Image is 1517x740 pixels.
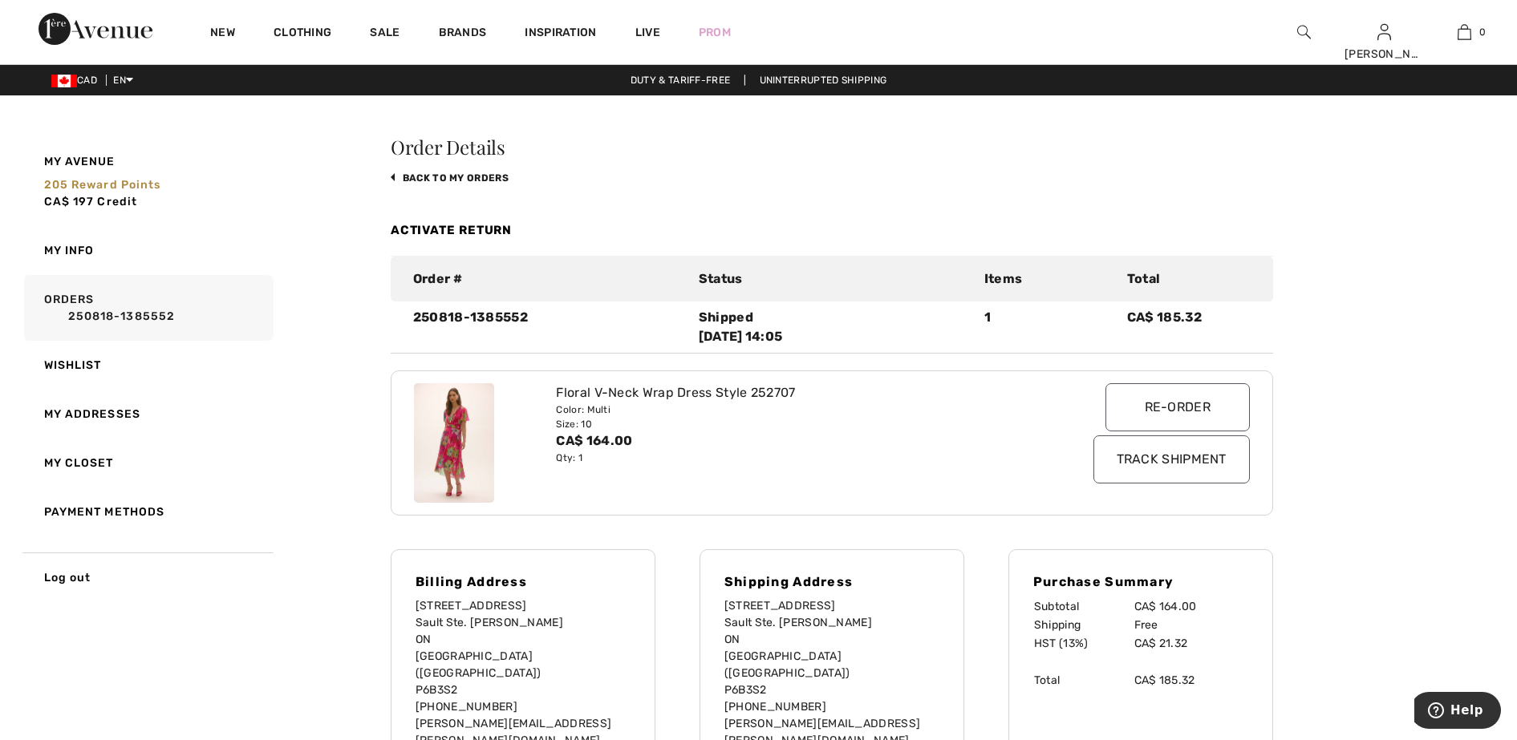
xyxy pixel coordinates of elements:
a: Sign In [1377,24,1391,39]
img: My Bag [1458,22,1471,42]
a: Activate Return [391,223,513,237]
img: 1ère Avenue [39,13,152,45]
h3: Order Details [391,137,1273,156]
iframe: Opens a widget where you can find more information [1414,692,1501,732]
h4: Purchase Summary [1033,574,1248,589]
a: My Addresses [21,390,274,439]
td: Total [1033,671,1134,689]
img: Canadian Dollar [51,75,77,87]
a: 0 [1425,22,1503,42]
a: 250818-1385552 [44,308,269,325]
a: Prom [699,24,731,41]
a: Log out [21,552,274,602]
td: Subtotal [1033,597,1134,616]
span: CA$ 197 Credit [44,195,138,208]
h4: Billing Address [416,574,631,589]
div: Color: Multi [556,402,1036,417]
img: search the website [1297,22,1311,42]
div: 250818-1385552 [404,308,689,346]
div: Total [1117,269,1260,289]
div: Size: 10 [556,417,1036,431]
a: Orders [21,275,274,341]
a: Sale [370,26,400,42]
div: Status [689,269,975,289]
td: CA$ 164.00 [1134,597,1248,616]
div: Items [975,269,1117,289]
a: My Info [21,226,274,275]
h4: Shipping Address [724,574,939,589]
td: HST (13%) [1033,634,1134,653]
a: New [210,26,235,42]
a: Payment Methods [21,487,274,536]
td: CA$ 185.32 [1134,671,1248,689]
a: My Closet [21,439,274,487]
td: Free [1134,616,1248,634]
input: Re-order [1105,383,1250,431]
span: 205 Reward points [44,178,161,192]
div: 1 [975,308,1117,346]
a: Brands [439,26,487,42]
div: [PERSON_NAME] [1345,46,1423,63]
span: 0 [1479,25,1486,39]
span: My Avenue [44,153,116,170]
a: Wishlist [21,341,274,390]
input: Track Shipment [1093,435,1250,483]
div: Qty: 1 [556,451,1036,465]
a: Live [635,24,660,41]
td: CA$ 21.32 [1134,634,1248,653]
span: EN [113,75,133,86]
div: CA$ 185.32 [1117,308,1260,346]
div: Shipped [DATE] 14:05 [699,308,965,346]
span: Inspiration [525,26,596,42]
span: CAD [51,75,103,86]
div: Order # [404,269,689,289]
td: Shipping [1033,616,1134,634]
img: My Info [1377,22,1391,42]
a: Clothing [274,26,331,42]
div: CA$ 164.00 [556,431,1036,451]
div: Floral V-Neck Wrap Dress Style 252707 [556,383,1036,402]
img: joseph-ribkoff-dresses-jumpsuits-multi_252707_1_7e6d_search.jpg [414,383,494,503]
a: back to My Orders [391,172,509,184]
